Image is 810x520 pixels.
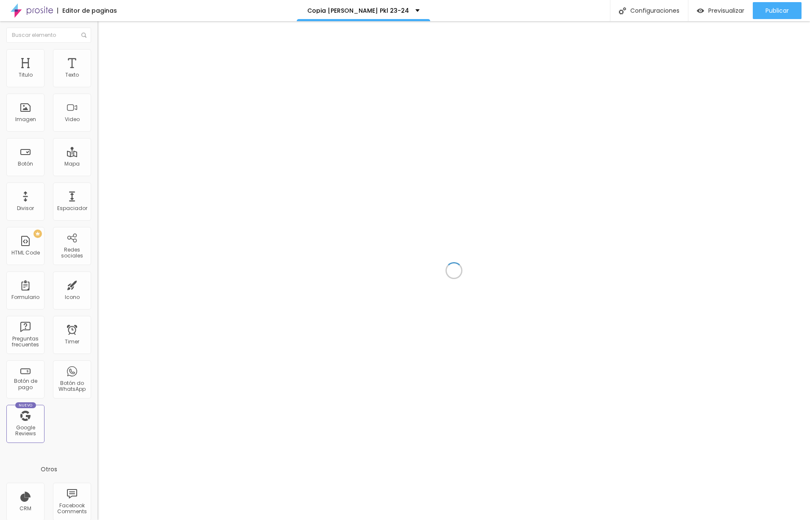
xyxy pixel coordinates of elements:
p: Copia [PERSON_NAME] Pkl 23-24 [307,8,409,14]
img: Icone [619,7,626,14]
div: Preguntas frecuentes [8,336,42,348]
input: Buscar elemento [6,28,91,43]
img: view-1.svg [697,7,704,14]
div: Imagen [15,116,36,122]
div: Titulo [19,72,33,78]
span: Previsualizar [708,7,744,14]
div: Botón de pago [8,378,42,390]
div: Divisor [17,205,34,211]
div: Timer [65,339,79,345]
div: Botón do WhatsApp [55,380,89,393]
button: Previsualizar [688,2,753,19]
button: Publicar [753,2,802,19]
img: Icone [81,33,86,38]
div: HTML Code [11,250,40,256]
div: Espaciador [57,205,87,211]
div: Redes sociales [55,247,89,259]
div: CRM [19,506,31,512]
div: Mapa [64,161,80,167]
div: Video [65,116,80,122]
span: Publicar [765,7,789,14]
div: Icono [65,294,80,300]
div: Nuevo [15,402,36,408]
div: Formulario [11,294,39,300]
div: Texto [65,72,79,78]
div: Editor de paginas [57,8,117,14]
div: Google Reviews [8,425,42,437]
div: Botón [18,161,33,167]
div: Facebook Comments [55,503,89,515]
